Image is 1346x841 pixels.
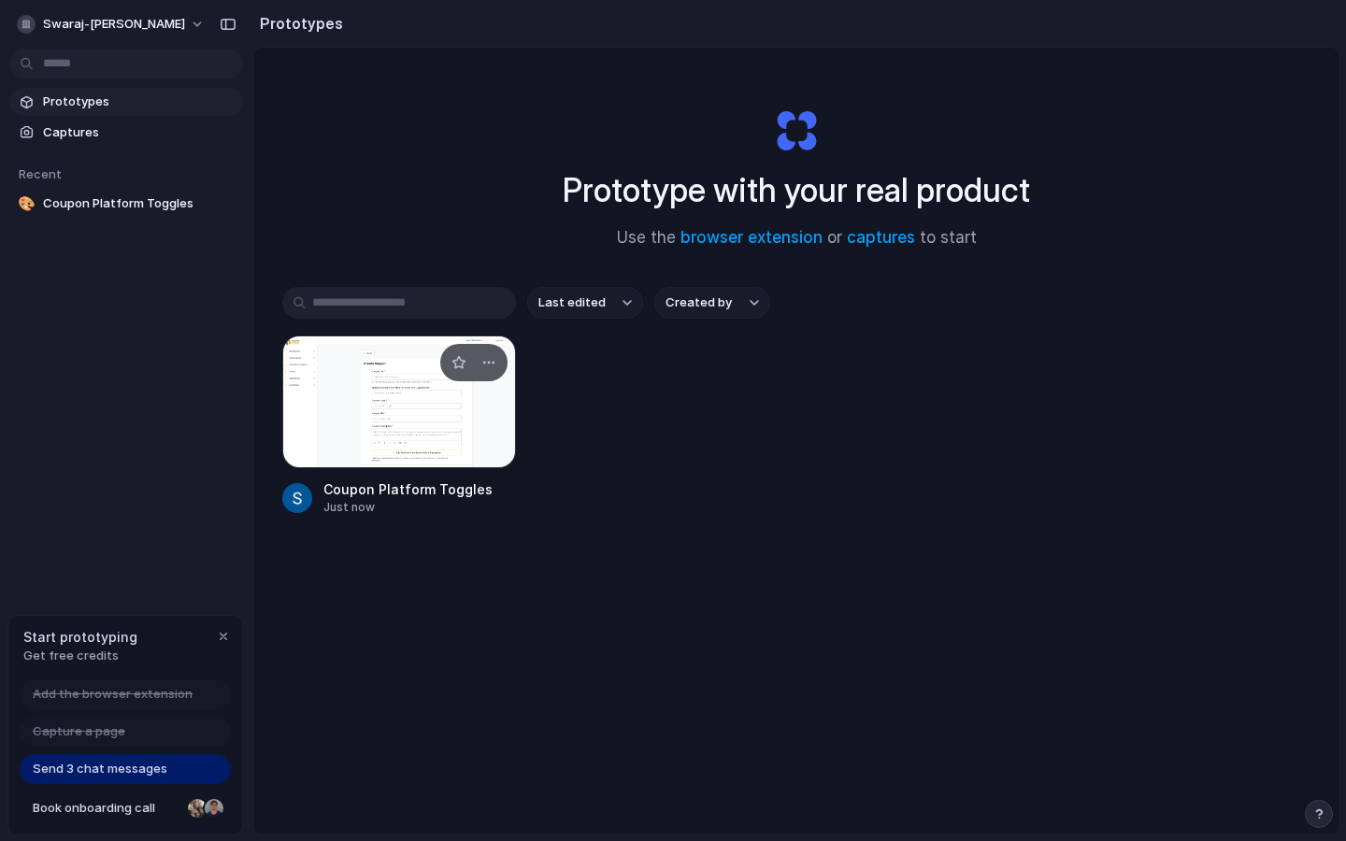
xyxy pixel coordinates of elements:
[43,93,236,111] span: Prototypes
[617,226,977,250] span: Use the or to start
[20,793,231,823] a: Book onboarding call
[666,293,732,312] span: Created by
[33,685,193,704] span: Add the browser extension
[33,760,167,778] span: Send 3 chat messages
[252,12,343,35] h2: Prototypes
[680,228,823,247] a: browser extension
[538,293,606,312] span: Last edited
[43,15,185,34] span: swaraj-[PERSON_NAME]
[186,797,208,820] div: Nicole Kubica
[847,228,915,247] a: captures
[23,627,137,647] span: Start prototyping
[654,287,770,319] button: Created by
[282,335,516,516] a: Coupon Platform TogglesCoupon Platform TogglesJust now
[19,166,62,181] span: Recent
[9,88,243,116] a: Prototypes
[33,799,180,818] span: Book onboarding call
[323,499,516,516] div: Just now
[9,9,214,39] button: swaraj-[PERSON_NAME]
[203,797,225,820] div: Christian Iacullo
[33,722,125,741] span: Capture a page
[563,165,1030,215] h1: Prototype with your real product
[9,119,243,147] a: Captures
[323,479,516,499] span: Coupon Platform Toggles
[527,287,643,319] button: Last edited
[9,190,243,218] a: 🎨Coupon Platform Toggles
[23,647,137,665] span: Get free credits
[43,123,236,142] span: Captures
[17,194,36,213] div: 🎨
[43,194,236,213] span: Coupon Platform Toggles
